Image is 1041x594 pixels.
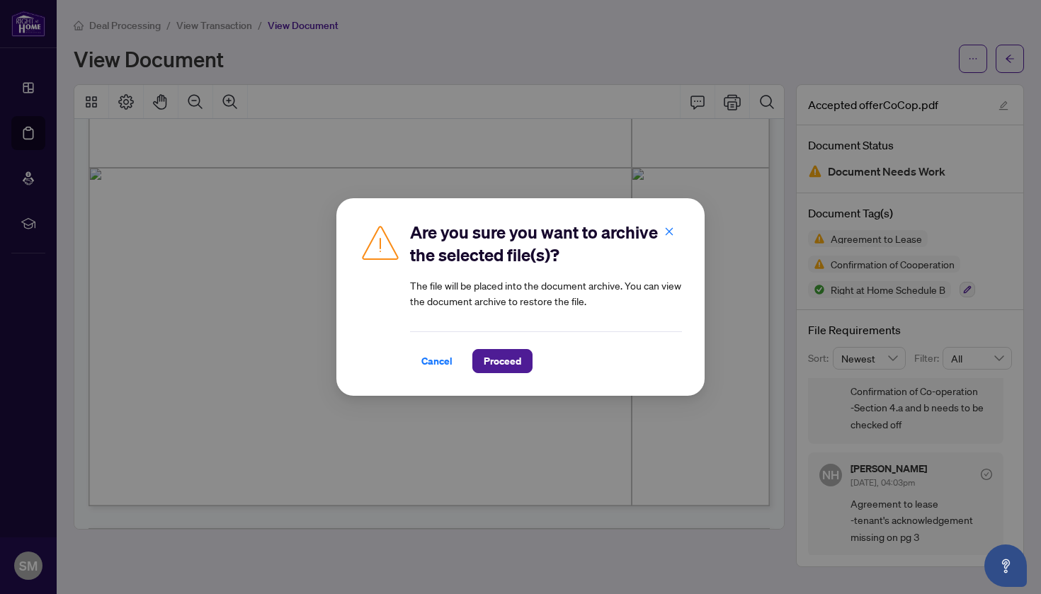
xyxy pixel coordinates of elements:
[410,278,682,309] article: The file will be placed into the document archive. You can view the document archive to restore t...
[472,349,533,373] button: Proceed
[359,221,402,263] img: Caution Icon
[664,227,674,236] span: close
[421,350,453,372] span: Cancel
[410,221,682,266] h2: Are you sure you want to archive the selected file(s)?
[410,349,464,373] button: Cancel
[484,350,521,372] span: Proceed
[984,544,1027,587] button: Open asap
